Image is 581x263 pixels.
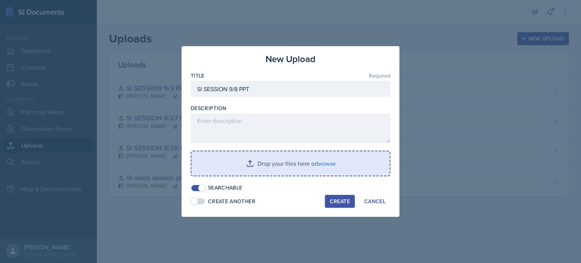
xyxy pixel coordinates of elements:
input: Enter title [191,81,390,97]
button: Create [325,195,355,208]
div: Cancel [364,198,385,204]
button: Cancel [359,195,390,208]
div: Searchable [208,184,242,192]
label: Title [191,72,205,79]
h3: New Upload [266,52,315,66]
span: Required [369,73,390,78]
label: Description [191,104,227,112]
div: Create [330,198,350,204]
div: Create Another [208,198,255,205]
